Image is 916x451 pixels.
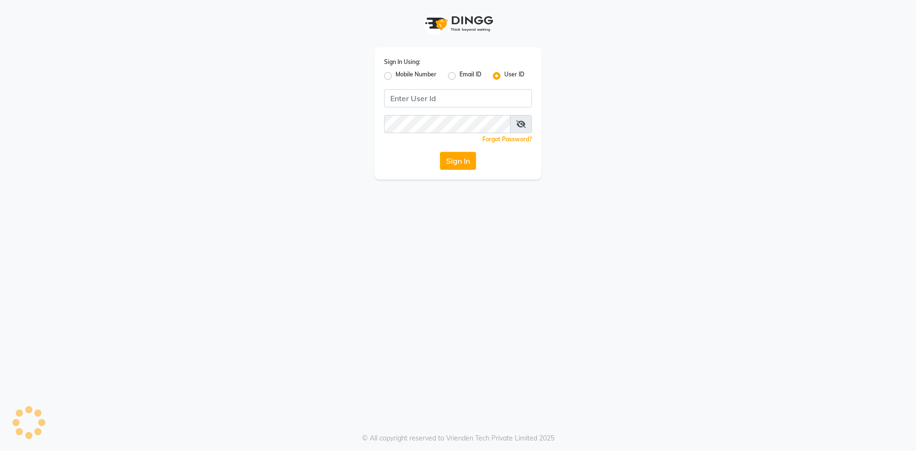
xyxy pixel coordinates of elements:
[420,10,496,38] img: logo1.svg
[459,70,481,82] label: Email ID
[384,89,532,107] input: Username
[482,136,532,143] a: Forgot Password?
[440,152,476,170] button: Sign In
[384,58,420,66] label: Sign In Using:
[504,70,524,82] label: User ID
[384,115,510,133] input: Username
[396,70,437,82] label: Mobile Number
